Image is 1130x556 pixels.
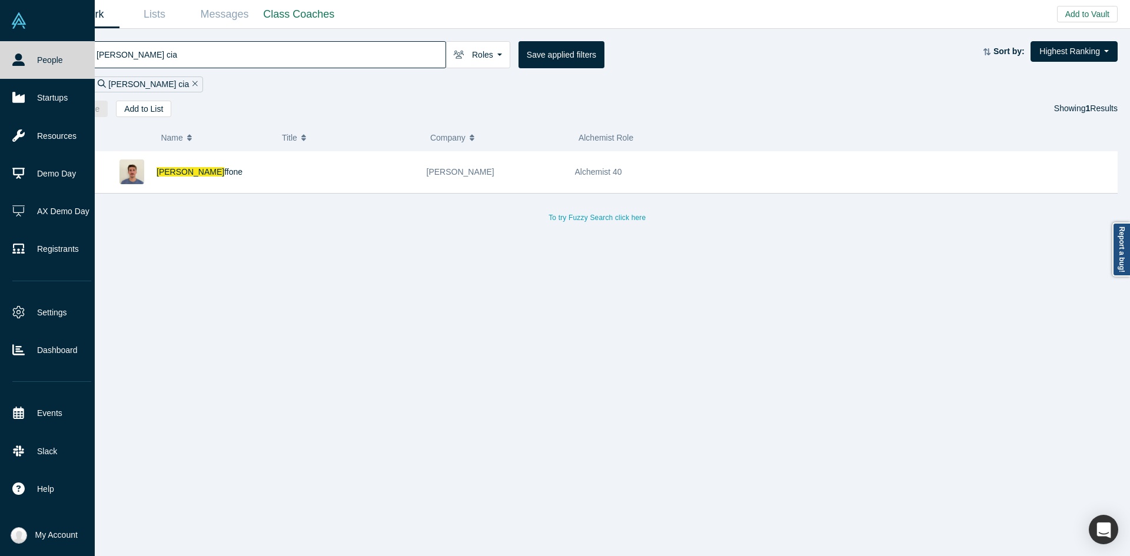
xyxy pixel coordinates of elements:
a: Lists [119,1,190,28]
span: Results [1086,104,1118,113]
a: Class Coaches [260,1,338,28]
div: Showing [1054,101,1118,117]
button: Roles [446,41,510,68]
strong: 1 [1086,104,1091,113]
button: Name [161,125,270,150]
span: Title [282,125,297,150]
span: Name [161,125,182,150]
button: Add to Vault [1057,6,1118,22]
img: Alchemist Vault Logo [11,12,27,29]
button: Highest Ranking [1031,41,1118,62]
button: Save applied filters [519,41,604,68]
button: Add to List [116,101,171,117]
span: ffone [224,167,242,177]
button: To try Fuzzy Search click here [540,210,654,225]
button: Title [282,125,418,150]
span: Company [430,125,466,150]
img: Franco Ciaffone's Profile Image [119,159,144,184]
button: Remove Filter [189,78,198,91]
a: Messages [190,1,260,28]
span: [PERSON_NAME] [157,167,224,177]
a: [PERSON_NAME]ffone [157,167,242,177]
strong: Sort by: [993,46,1025,56]
img: Anna Sanchez's Account [11,527,27,544]
span: My Account [35,529,78,541]
span: [PERSON_NAME] [427,167,494,177]
button: Company [430,125,566,150]
a: Report a bug! [1112,222,1130,277]
div: [PERSON_NAME] cia [92,76,203,92]
input: Search by name, title, company, summary, expertise, investment criteria or topics of focus [95,41,446,68]
span: Alchemist 40 [575,167,622,177]
button: My Account [11,527,78,544]
span: Alchemist Role [579,133,633,142]
span: Help [37,483,54,495]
